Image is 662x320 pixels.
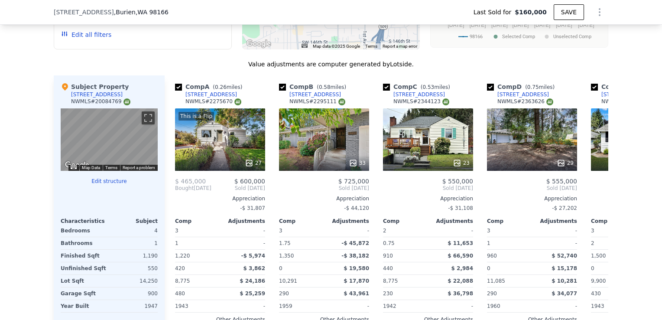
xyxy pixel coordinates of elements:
div: NWMLS # 2275670 [185,98,241,105]
span: $ 465,000 [175,178,206,185]
text: [DATE] [448,22,464,28]
span: ( miles) [417,84,454,90]
div: 900 [111,287,158,300]
div: 14,250 [111,275,158,287]
a: Terms (opens in new tab) [105,165,117,170]
div: - [534,225,577,237]
span: 0 [487,265,490,271]
div: - [326,225,369,237]
div: [STREET_ADDRESS] [289,91,341,98]
div: Appreciation [279,195,369,202]
span: Sold [DATE] [211,185,265,192]
div: NWMLS # 20084769 [71,98,130,105]
div: Lot Sqft [61,275,107,287]
span: 3 [487,228,490,234]
div: 2 [591,237,634,249]
span: $ 43,961 [344,291,369,297]
div: 1943 [175,300,218,312]
button: Edit all filters [61,30,111,39]
div: Finished Sqft [61,250,107,262]
div: Year Built [61,300,107,312]
span: 290 [487,291,497,297]
div: - [430,300,473,312]
img: NWMLS Logo [442,98,449,105]
span: 230 [383,291,393,297]
span: $160,000 [515,8,547,16]
span: $ 66,590 [448,253,473,259]
div: - [326,300,369,312]
span: 0.26 [215,84,227,90]
div: Appreciation [175,195,265,202]
div: - [534,300,577,312]
div: 4 [111,225,158,237]
img: Google [244,38,273,49]
a: Open this area in Google Maps (opens a new window) [63,160,91,171]
div: 550 [111,262,158,274]
span: $ 34,077 [552,291,577,297]
span: $ 2,984 [451,265,473,271]
div: - [222,300,265,312]
span: 1,220 [175,253,190,259]
span: 480 [175,291,185,297]
span: $ 17,870 [344,278,369,284]
div: [STREET_ADDRESS] [393,91,445,98]
span: -$ 38,182 [341,253,369,259]
span: $ 15,178 [552,265,577,271]
button: Edit structure [61,178,158,185]
span: , WA 98166 [136,9,169,16]
img: NWMLS Logo [338,98,345,105]
span: Sold [DATE] [383,185,473,192]
span: 8,775 [383,278,398,284]
img: NWMLS Logo [546,98,553,105]
div: Comp [591,218,636,225]
span: Sold [DATE] [487,185,577,192]
span: $ 25,259 [240,291,265,297]
div: Garage Sqft [61,287,107,300]
span: 0.75 [527,84,539,90]
div: Adjustments [532,218,577,225]
div: Appreciation [383,195,473,202]
text: [DATE] [470,22,486,28]
span: $ 3,862 [243,265,265,271]
span: $ 555,000 [546,178,577,185]
div: 29 [557,159,574,167]
div: Comp C [383,82,454,91]
a: [STREET_ADDRESS] [279,91,341,98]
a: [STREET_ADDRESS] [383,91,445,98]
span: ( miles) [313,84,350,90]
div: 23 [453,159,470,167]
span: -$ 27,202 [552,205,577,211]
span: $ 725,000 [338,178,369,185]
span: 960 [487,253,497,259]
button: Keyboard shortcuts [71,165,77,169]
text: [DATE] [513,22,529,28]
div: Comp [175,218,220,225]
div: 27 [245,159,262,167]
span: -$ 31,108 [448,205,473,211]
div: Comp D [487,82,558,91]
div: 1942 [383,300,426,312]
div: Adjustments [220,218,265,225]
text: [DATE] [578,22,594,28]
a: Terms (opens in new tab) [365,44,377,49]
span: Bought [175,185,194,192]
img: Google [63,160,91,171]
div: Comp B [279,82,350,91]
div: Comp [383,218,428,225]
span: $ 24,186 [240,278,265,284]
span: 10,291 [279,278,297,284]
span: 3 [591,228,594,234]
a: [STREET_ADDRESS] [591,91,653,98]
div: Adjustments [324,218,369,225]
div: Appreciation [487,195,577,202]
span: 8,775 [175,278,190,284]
text: [DATE] [556,22,572,28]
div: 1,190 [111,250,158,262]
span: 11,085 [487,278,505,284]
div: Comp [487,218,532,225]
div: [STREET_ADDRESS] [497,91,549,98]
span: [STREET_ADDRESS] [54,8,114,16]
span: ( miles) [522,84,558,90]
div: NWMLS # 2295111 [289,98,345,105]
div: - [430,225,473,237]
